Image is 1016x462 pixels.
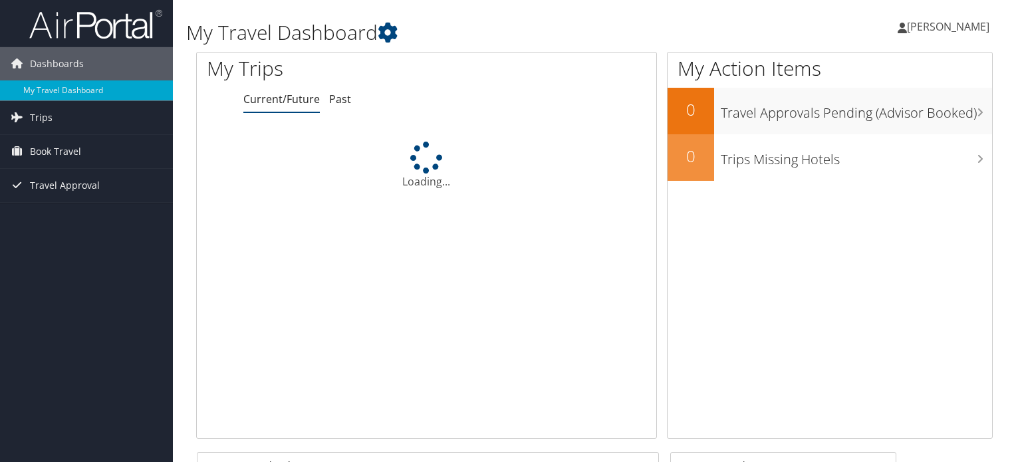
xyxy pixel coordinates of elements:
[30,135,81,168] span: Book Travel
[30,169,100,202] span: Travel Approval
[668,55,992,82] h1: My Action Items
[668,134,992,181] a: 0Trips Missing Hotels
[186,19,731,47] h1: My Travel Dashboard
[668,98,714,121] h2: 0
[30,101,53,134] span: Trips
[898,7,1003,47] a: [PERSON_NAME]
[29,9,162,40] img: airportal-logo.png
[668,88,992,134] a: 0Travel Approvals Pending (Advisor Booked)
[907,19,989,34] span: [PERSON_NAME]
[721,144,992,169] h3: Trips Missing Hotels
[243,92,320,106] a: Current/Future
[197,142,656,189] div: Loading...
[721,97,992,122] h3: Travel Approvals Pending (Advisor Booked)
[668,145,714,168] h2: 0
[207,55,455,82] h1: My Trips
[30,47,84,80] span: Dashboards
[329,92,351,106] a: Past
